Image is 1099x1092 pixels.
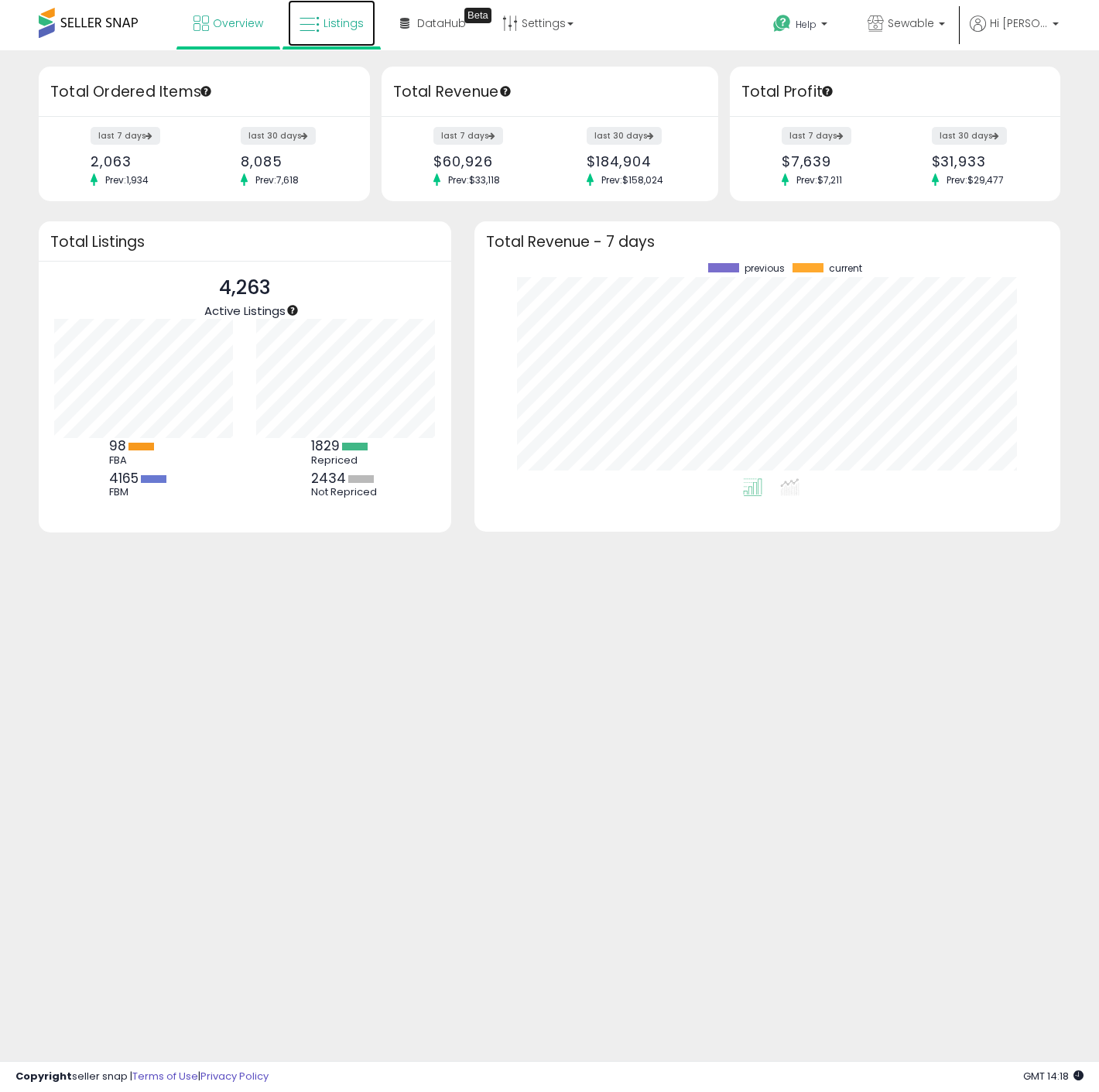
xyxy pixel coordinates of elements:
[311,486,381,498] div: Not Repriced
[587,127,662,145] label: last 30 days
[782,127,851,145] label: last 7 days
[393,81,707,103] h3: Total Revenue
[311,454,381,467] div: Repriced
[745,263,785,274] span: previous
[888,15,934,31] span: Sewable
[91,153,192,169] div: 2,063
[109,436,126,455] b: 98
[433,127,503,145] label: last 7 days
[820,84,834,98] div: Tooltip anchor
[91,127,160,145] label: last 7 days
[204,273,286,303] p: 4,263
[796,18,817,31] span: Help
[486,236,1049,248] h3: Total Revenue - 7 days
[241,153,342,169] div: 8,085
[932,127,1007,145] label: last 30 days
[109,486,179,498] div: FBM
[772,14,792,33] i: Get Help
[741,81,1049,103] h3: Total Profit
[761,2,843,50] a: Help
[417,15,466,31] span: DataHub
[932,153,1033,169] div: $31,933
[109,469,139,488] b: 4165
[204,303,286,319] span: Active Listings
[50,81,358,103] h3: Total Ordered Items
[789,173,850,187] span: Prev: $7,211
[248,173,306,187] span: Prev: 7,618
[98,173,156,187] span: Prev: 1,934
[498,84,512,98] div: Tooltip anchor
[311,436,340,455] b: 1829
[311,469,346,488] b: 2434
[782,153,883,169] div: $7,639
[109,454,179,467] div: FBA
[241,127,316,145] label: last 30 days
[990,15,1048,31] span: Hi [PERSON_NAME]
[433,153,538,169] div: $60,926
[587,153,691,169] div: $184,904
[213,15,263,31] span: Overview
[594,173,671,187] span: Prev: $158,024
[440,173,508,187] span: Prev: $33,118
[286,303,300,317] div: Tooltip anchor
[464,8,491,23] div: Tooltip anchor
[324,15,364,31] span: Listings
[199,84,213,98] div: Tooltip anchor
[829,263,862,274] span: current
[970,15,1059,50] a: Hi [PERSON_NAME]
[50,236,440,248] h3: Total Listings
[939,173,1012,187] span: Prev: $29,477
